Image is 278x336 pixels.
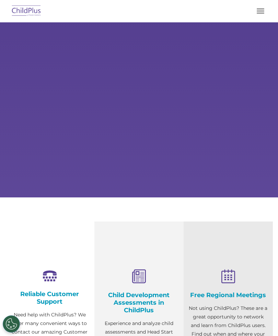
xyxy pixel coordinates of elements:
[10,290,89,305] h4: Reliable Customer Support
[189,291,268,299] h4: Free Regional Meetings
[10,3,43,19] img: ChildPlus by Procare Solutions
[100,291,178,314] h4: Child Development Assessments in ChildPlus
[3,315,20,333] button: Cookies Settings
